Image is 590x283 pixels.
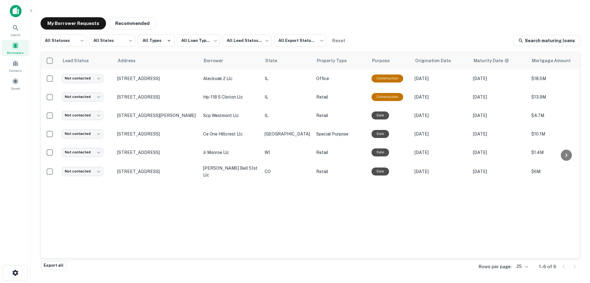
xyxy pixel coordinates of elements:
p: CO [265,168,310,175]
p: IL [265,94,310,100]
div: Maturity dates displayed may be estimated. Please contact the lender for the most accurate maturi... [474,57,509,64]
div: Not contacted [62,92,103,101]
div: All Lead Statuses [222,33,272,49]
div: Sale [372,111,389,119]
span: Saved [11,86,20,91]
span: Borrowers [7,50,24,55]
p: Retail [316,112,365,119]
a: Search [2,22,29,38]
p: [DATE] [415,75,467,82]
div: Not contacted [62,129,103,138]
a: Saved [2,75,29,92]
a: Borrowers [2,40,29,56]
th: Borrower [200,52,262,69]
p: Rows per page: [478,263,512,270]
p: [PERSON_NAME] bell 51st llc [203,165,258,178]
p: [DATE] [473,75,525,82]
p: [DATE] [473,168,525,175]
p: [DATE] [415,131,467,137]
p: ce one hillcrest llc [203,131,258,137]
p: [DATE] [415,168,467,175]
p: Special Purpose [316,131,365,137]
th: Origination Date [411,52,470,69]
div: Sale [372,168,389,175]
th: Lead Status [59,52,114,69]
span: Search [10,32,21,37]
p: Office [316,75,365,82]
button: All Types [138,34,175,47]
img: capitalize-icon.png [10,5,22,17]
div: Sale [372,148,389,156]
p: 1–6 of 6 [539,263,556,270]
p: [STREET_ADDRESS] [117,76,197,81]
span: Origination Date [415,57,459,64]
p: IL [265,112,310,119]
span: Lead Status [62,57,97,64]
p: $18.5M [531,75,587,82]
span: State [265,57,285,64]
div: Not contacted [62,74,103,83]
div: Not contacted [62,111,103,120]
span: Contacts [9,68,22,73]
span: Borrower [204,57,231,64]
span: Address [118,57,144,64]
p: [STREET_ADDRESS] [117,169,197,174]
div: All Export Statuses [274,33,326,49]
p: [DATE] [415,112,467,119]
a: Contacts [2,58,29,74]
div: Sale [372,130,389,138]
div: Not contacted [62,148,103,157]
div: All Statuses [41,33,87,49]
div: Not contacted [62,167,103,176]
p: [GEOGRAPHIC_DATA] [265,131,310,137]
span: Maturity dates displayed may be estimated. Please contact the lender for the most accurate maturi... [474,57,517,64]
p: [DATE] [415,149,467,156]
th: Purpose [368,52,411,69]
p: aleckoak 2 llc [203,75,258,82]
div: All Loan Types [177,33,220,49]
span: Mortgage Amount [532,57,579,64]
p: scp westmont llc [203,112,258,119]
th: Mortgage Amount [528,52,590,69]
div: 25 [514,262,529,271]
p: [DATE] [473,94,525,100]
div: This loan purpose was for construction [372,75,403,82]
p: [DATE] [415,94,467,100]
p: hp-118 s clinton llc [203,94,258,100]
th: State [262,52,313,69]
p: $10.1M [531,131,587,137]
p: [STREET_ADDRESS][PERSON_NAME] [117,113,197,118]
th: Address [114,52,200,69]
p: $1.4M [531,149,587,156]
p: [DATE] [473,131,525,137]
p: [STREET_ADDRESS] [117,150,197,155]
p: jr monroe llc [203,149,258,156]
p: Retail [316,168,365,175]
p: IL [265,75,310,82]
span: Property Type [317,57,355,64]
th: Maturity dates displayed may be estimated. Please contact the lender for the most accurate maturi... [470,52,528,69]
p: [DATE] [473,112,525,119]
iframe: Chat Widget [559,234,590,263]
th: Property Type [313,52,368,69]
p: Retail [316,94,365,100]
p: WI [265,149,310,156]
p: $13.9M [531,94,587,100]
h6: Maturity Date [474,57,503,64]
button: My Borrower Requests [41,17,106,30]
p: Retail [316,149,365,156]
p: $6M [531,168,587,175]
p: $4.7M [531,112,587,119]
div: This loan purpose was for construction [372,93,403,101]
button: Recommended [108,17,156,30]
a: Search maturing loans [513,35,580,46]
button: Export all [41,261,67,270]
div: All States [89,33,135,49]
span: Purpose [372,57,398,64]
p: [STREET_ADDRESS] [117,94,197,100]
